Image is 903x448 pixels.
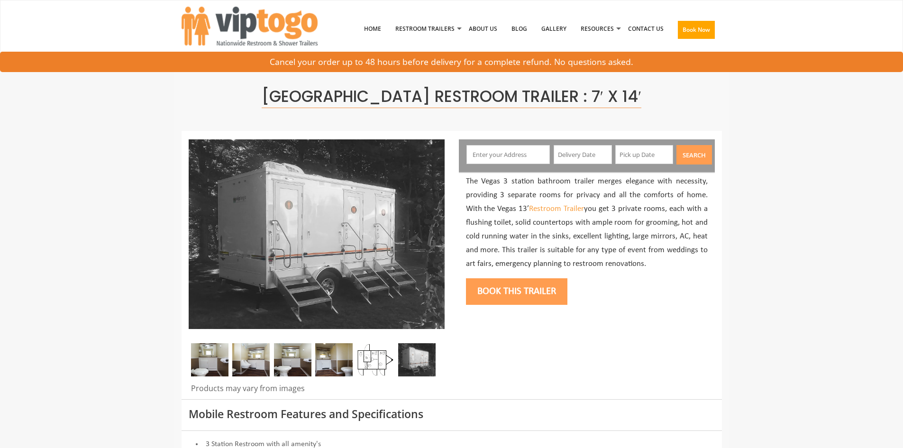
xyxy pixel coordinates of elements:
input: Enter your Address [466,145,550,164]
button: Search [676,145,712,165]
button: Book this trailer [466,278,567,305]
a: Blog [504,4,534,54]
a: Restroom Trailer [529,205,584,213]
span: [GEOGRAPHIC_DATA] Restroom Trailer : 7′ x 14′ [262,85,641,108]
img: 3 Station 02 [274,343,311,376]
img: Side view of three station restroom trailer with three separate doors with signs [189,139,445,329]
img: 3 Station 01 [315,343,353,376]
input: Pick up Date [615,145,674,164]
a: Book Now [671,4,722,59]
a: Gallery [534,4,574,54]
a: Restroom Trailers [388,4,462,54]
h3: Mobile Restroom Features and Specifications [189,408,715,420]
a: Contact Us [621,4,671,54]
button: Book Now [678,21,715,39]
a: Home [357,4,388,54]
img: VIPTOGO [182,7,318,46]
img: Zoomed out full inside view of restroom station with a stall, a mirror, tissue holder and a sink [191,343,228,376]
p: The Vegas 3 station bathroom trailer merges elegance with necessity, providing 3 separate rooms f... [466,175,708,271]
a: About Us [462,4,504,54]
input: Delivery Date [554,145,612,164]
img: Floor Plan of 3 station restroom with sink and toilet [356,343,394,376]
img: 3 station 03 [232,343,270,376]
img: Side view of three station restroom trailer with three separate doors with signs [398,343,436,376]
div: Products may vary from images [189,383,445,399]
a: Resources [574,4,621,54]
